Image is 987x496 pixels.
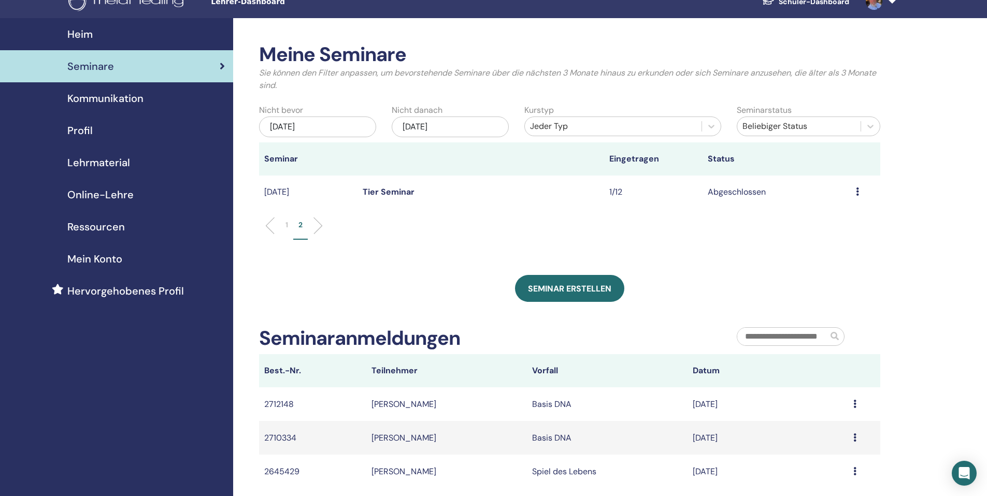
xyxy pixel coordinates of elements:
td: Spiel des Lebens [527,455,688,488]
span: Seminare [67,59,114,74]
span: Seminar erstellen [528,283,611,294]
span: Kommunikation [67,91,144,106]
th: Datum [688,354,848,387]
span: Hervorgehobenes Profil [67,283,184,299]
p: 2 [298,220,303,230]
th: Teilnehmer [366,354,527,387]
th: Eingetragen [604,142,703,176]
p: Sie können den Filter anpassen, um bevorstehende Seminare über die nächsten 3 Monate hinaus zu er... [259,67,880,92]
span: Heim [67,26,93,42]
td: Basis DNA [527,421,688,455]
p: 1 [285,220,288,230]
td: Abgeschlossen [703,176,850,209]
td: [DATE] [688,387,848,421]
span: Mein Konto [67,251,122,267]
td: 2712148 [259,387,366,421]
td: [DATE] [688,455,848,488]
th: Vorfall [527,354,688,387]
th: Status [703,142,850,176]
span: Ressourcen [67,219,125,235]
td: 2645429 [259,455,366,488]
td: 2710334 [259,421,366,455]
label: Seminarstatus [737,104,792,116]
h2: Meine Seminare [259,43,880,67]
span: Online-Lehre [67,187,134,202]
div: Open Intercom Messenger [952,461,977,486]
td: Basis DNA [527,387,688,421]
div: Jeder Typ [530,120,696,133]
h2: Seminaranmeldungen [259,327,460,351]
td: [PERSON_NAME] [366,421,527,455]
th: Seminar [259,142,357,176]
label: Nicht danach [392,104,442,116]
td: [DATE] [688,421,848,455]
span: Lehrmaterial [67,155,130,170]
th: Best.-Nr. [259,354,366,387]
div: [DATE] [259,116,376,137]
div: Beliebiger Status [742,120,855,133]
div: [DATE] [392,116,509,137]
a: Seminar erstellen [515,275,624,302]
span: Profil [67,123,93,138]
td: [PERSON_NAME] [366,455,527,488]
a: Tier Seminar [363,186,414,197]
label: Nicht bevor [259,104,303,116]
td: [PERSON_NAME] [366,387,527,421]
label: Kurstyp [524,104,554,116]
td: 1/12 [604,176,703,209]
td: [DATE] [259,176,357,209]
